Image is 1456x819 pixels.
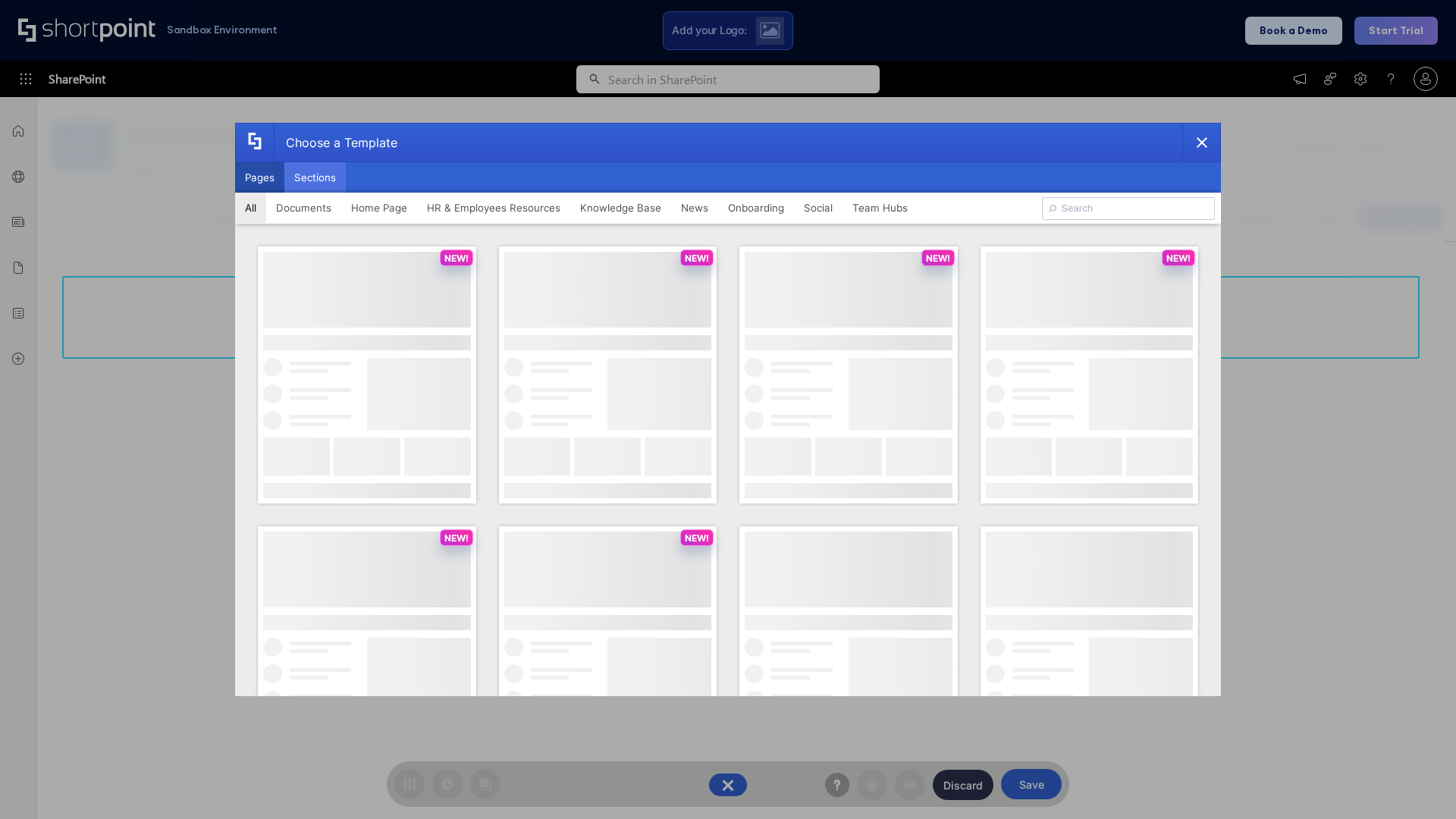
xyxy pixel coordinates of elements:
[1183,643,1456,819] iframe: Chat Widget
[235,162,284,193] button: Pages
[843,193,918,223] button: Team Hubs
[718,193,794,223] button: Onboarding
[274,124,397,162] div: Choose a Template
[671,193,718,223] button: News
[235,123,1221,696] div: template selector
[417,193,570,223] button: HR & Employees Resources
[685,532,709,544] p: NEW!
[1166,253,1191,264] p: NEW!
[284,162,346,193] button: Sections
[266,193,341,223] button: Documents
[926,253,950,264] p: NEW!
[235,193,266,223] button: All
[444,253,469,264] p: NEW!
[794,193,843,223] button: Social
[1042,197,1215,220] input: Search
[685,253,709,264] p: NEW!
[444,532,469,544] p: NEW!
[570,193,671,223] button: Knowledge Base
[341,193,417,223] button: Home Page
